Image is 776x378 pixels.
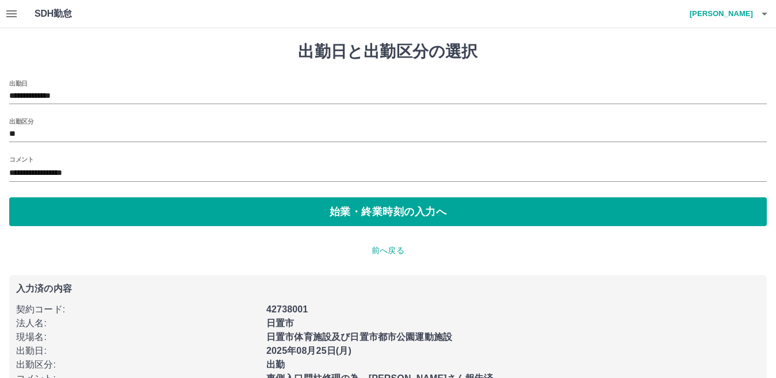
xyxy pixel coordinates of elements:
p: 入力済の内容 [16,284,760,293]
p: 出勤日 : [16,344,259,358]
label: 出勤日 [9,79,28,87]
p: 現場名 : [16,330,259,344]
b: 2025年08月25日(月) [266,346,351,356]
button: 始業・終業時刻の入力へ [9,197,767,226]
h1: 出勤日と出勤区分の選択 [9,42,767,62]
b: 日置市体育施設及び日置市都市公園運動施設 [266,332,452,342]
p: 出勤区分 : [16,358,259,372]
label: コメント [9,155,33,163]
b: 42738001 [266,304,308,314]
p: 契約コード : [16,303,259,316]
b: 日置市 [266,318,294,328]
p: 前へ戻る [9,245,767,257]
p: 法人名 : [16,316,259,330]
label: 出勤区分 [9,117,33,125]
b: 出勤 [266,360,285,369]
